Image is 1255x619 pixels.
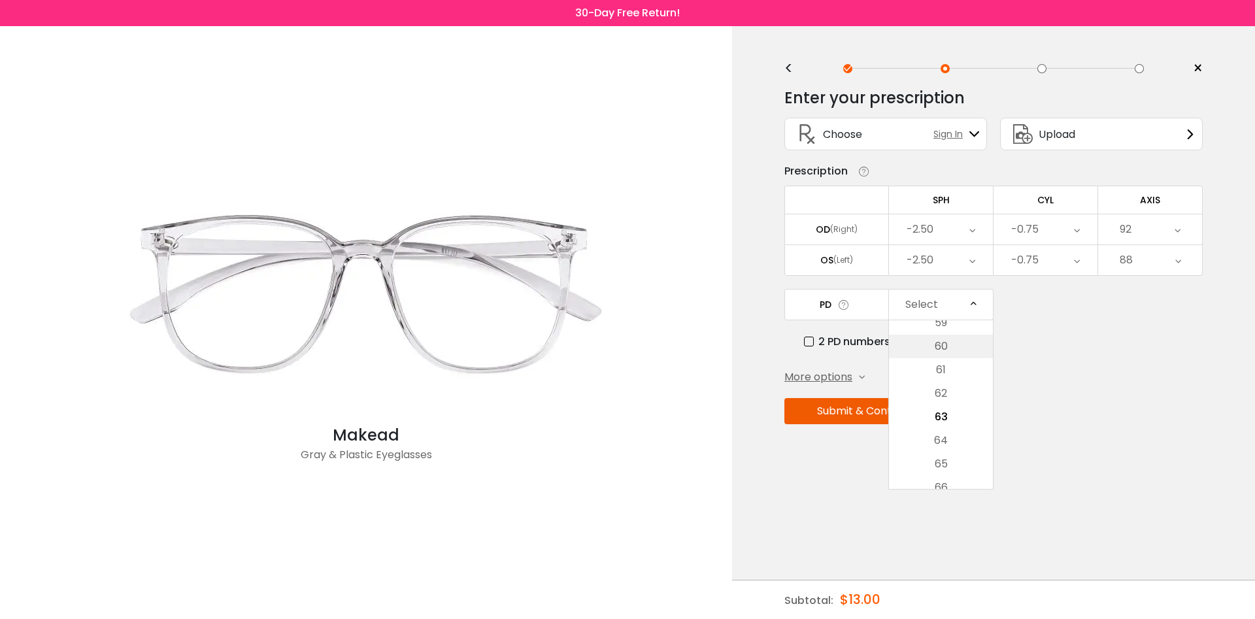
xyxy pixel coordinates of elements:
[905,292,938,318] div: Select
[1120,247,1133,273] div: 88
[105,162,627,424] img: Gray Makead - Plastic Eyeglasses
[820,254,833,266] div: OS
[784,289,889,320] td: PD
[1193,59,1203,78] span: ×
[889,358,993,382] li: 61
[816,224,830,235] div: OD
[1183,59,1203,78] a: ×
[1011,247,1039,273] div: -0.75
[823,126,862,142] span: Choose
[784,163,848,179] div: Prescription
[889,335,993,358] li: 60
[889,429,993,452] li: 64
[105,447,627,473] div: Gray & Plastic Eyeglasses
[889,405,993,429] li: 63
[1039,126,1075,142] span: Upload
[933,127,969,141] span: Sign In
[784,398,945,424] button: Submit & Continue
[994,186,1098,214] td: CYL
[907,247,933,273] div: -2.50
[889,476,993,499] li: 66
[833,254,853,266] div: (Left)
[889,452,993,476] li: 65
[804,333,890,350] label: 2 PD numbers
[784,369,852,385] span: More options
[784,63,804,74] div: <
[889,382,993,405] li: 62
[889,311,993,335] li: 59
[1098,186,1203,214] td: AXIS
[784,85,965,111] div: Enter your prescription
[1011,216,1039,243] div: -0.75
[840,580,880,618] div: $13.00
[105,424,627,447] div: Makead
[830,224,858,235] div: (Right)
[889,186,994,214] td: SPH
[1120,216,1131,243] div: 92
[907,216,933,243] div: -2.50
